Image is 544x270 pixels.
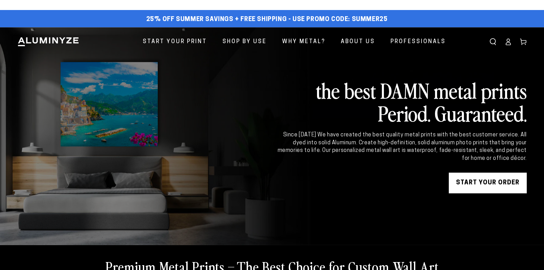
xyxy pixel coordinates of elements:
[17,37,79,47] img: Aluminyze
[341,37,375,47] span: About Us
[282,37,325,47] span: Why Metal?
[385,33,451,51] a: Professionals
[485,34,501,49] summary: Search our site
[217,33,272,51] a: Shop By Use
[146,16,388,23] span: 25% off Summer Savings + Free Shipping - Use Promo Code: SUMMER25
[449,173,527,193] a: START YOUR Order
[277,33,330,51] a: Why Metal?
[222,37,267,47] span: Shop By Use
[276,131,527,162] div: Since [DATE] We have created the best quality metal prints with the best customer service. All dy...
[276,79,527,124] h2: the best DAMN metal prints Period. Guaranteed.
[390,37,446,47] span: Professionals
[143,37,207,47] span: Start Your Print
[336,33,380,51] a: About Us
[138,33,212,51] a: Start Your Print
